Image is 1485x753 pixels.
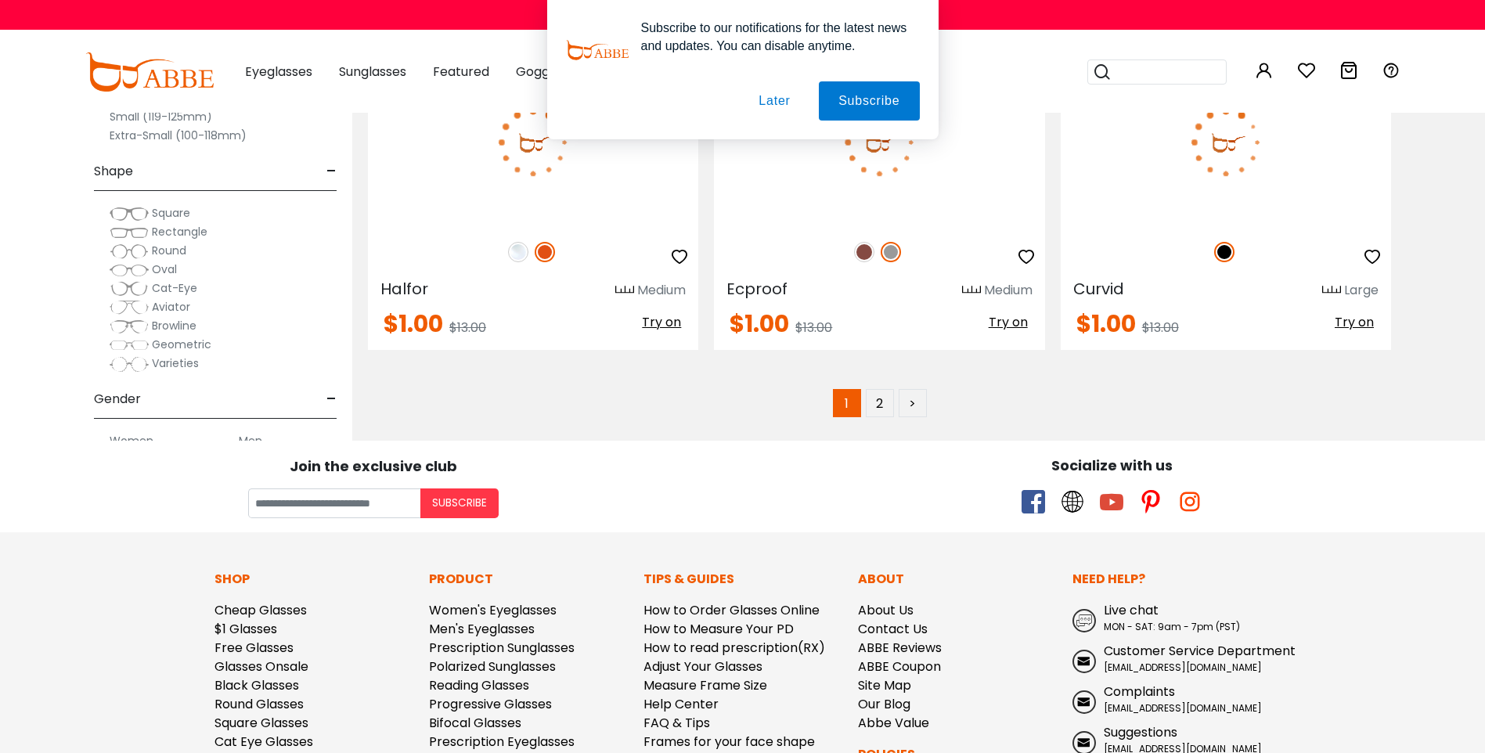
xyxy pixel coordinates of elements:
[1073,278,1124,300] span: Curvid
[643,639,825,657] a: How to read prescription(RX)
[629,19,920,55] div: Subscribe to our notifications for the latest news and updates. You can disable anytime.
[152,337,211,352] span: Geometric
[1139,490,1162,513] span: pinterest
[214,733,313,751] a: Cat Eye Glasses
[833,389,861,417] span: 1
[1104,601,1159,619] span: Live chat
[989,313,1028,331] span: Try on
[1330,312,1379,333] button: Try on
[1142,319,1179,337] span: $13.00
[1104,661,1262,674] span: [EMAIL_ADDRESS][DOMAIN_NAME]
[1178,490,1202,513] span: instagram
[858,658,941,676] a: ABBE Coupon
[110,356,149,373] img: Varieties.png
[1214,242,1234,262] img: Black
[858,695,910,713] a: Our Blog
[1100,490,1123,513] span: youtube
[429,620,535,638] a: Men's Eyeglasses
[326,153,337,190] span: -
[714,59,1044,225] img: Gray Ecproof - Plastic ,Universal Bridge Fit
[429,570,628,589] p: Product
[429,695,552,713] a: Progressive Glasses
[429,733,575,751] a: Prescription Eyeglasses
[239,431,262,450] label: Men
[110,281,149,297] img: Cat-Eye.png
[726,278,788,300] span: Ecproof
[429,601,557,619] a: Women's Eyeglasses
[795,319,832,337] span: $13.00
[739,81,809,121] button: Later
[858,639,942,657] a: ABBE Reviews
[248,488,420,518] input: Your email
[881,242,901,262] img: Gray
[962,285,981,297] img: size ruler
[1104,683,1175,701] span: Complaints
[214,676,299,694] a: Black Glasses
[819,81,919,121] button: Subscribe
[643,733,815,751] a: Frames for your face shape
[1335,313,1374,331] span: Try on
[1104,723,1177,741] span: Suggestions
[110,243,149,259] img: Round.png
[384,307,443,340] span: $1.00
[152,280,197,296] span: Cat-Eye
[858,620,928,638] a: Contact Us
[110,337,149,353] img: Geometric.png
[854,242,874,262] img: Brown
[751,455,1474,476] div: Socialize with us
[214,601,307,619] a: Cheap Glasses
[643,658,762,676] a: Adjust Your Glasses
[326,380,337,418] span: -
[1072,570,1271,589] p: Need Help?
[643,714,710,732] a: FAQ & Tips
[12,452,735,477] div: Join the exclusive club
[535,242,555,262] img: Orange
[152,205,190,221] span: Square
[1322,285,1341,297] img: size ruler
[643,695,719,713] a: Help Center
[1072,601,1271,634] a: Live chat MON - SAT: 9am - 7pm (PST)
[110,225,149,240] img: Rectangle.png
[858,714,929,732] a: Abbe Value
[110,319,149,334] img: Browline.png
[214,639,294,657] a: Free Glasses
[1344,281,1379,300] div: Large
[214,620,277,638] a: $1 Glasses
[637,281,686,300] div: Medium
[1104,620,1240,633] span: MON - SAT: 9am - 7pm (PST)
[152,243,186,258] span: Round
[429,676,529,694] a: Reading Glasses
[637,312,686,333] button: Try on
[380,278,428,300] span: Halfor
[420,488,499,518] button: Subscribe
[1061,59,1391,225] img: Black Curvid - Metal ,Adjust Nose Pads
[110,206,149,222] img: Square.png
[152,355,199,371] span: Varieties
[984,312,1033,333] button: Try on
[110,431,153,450] label: Women
[643,676,767,694] a: Measure Frame Size
[866,389,894,417] a: 2
[429,714,521,732] a: Bifocal Glasses
[214,658,308,676] a: Glasses Onsale
[214,695,304,713] a: Round Glasses
[508,242,528,262] img: Clear
[429,658,556,676] a: Polarized Sunglasses
[1104,701,1262,715] span: [EMAIL_ADDRESS][DOMAIN_NAME]
[643,620,794,638] a: How to Measure Your PD
[449,319,486,337] span: $13.00
[643,601,820,619] a: How to Order Glasses Online
[152,261,177,277] span: Oval
[110,262,149,278] img: Oval.png
[94,153,133,190] span: Shape
[858,601,914,619] a: About Us
[152,224,207,240] span: Rectangle
[368,59,698,225] img: Orange Halfor - Plastic ,Universal Bridge Fit
[642,313,681,331] span: Try on
[566,19,629,81] img: notification icon
[1104,642,1296,660] span: Customer Service Department
[214,714,308,732] a: Square Glasses
[984,281,1033,300] div: Medium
